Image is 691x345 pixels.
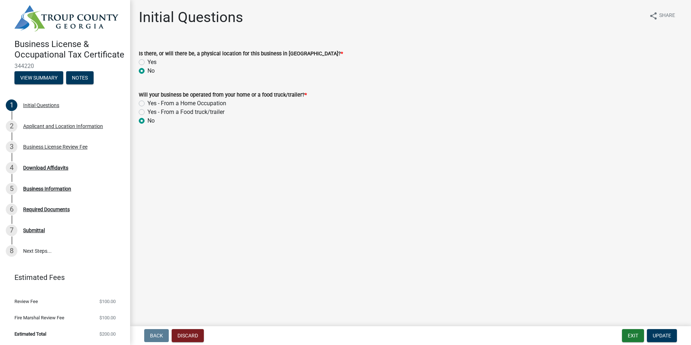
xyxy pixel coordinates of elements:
label: No [147,116,155,125]
button: View Summary [14,71,63,84]
span: Update [653,333,671,338]
img: Troup County, Georgia [14,5,119,31]
div: Download Affidavits [23,165,68,170]
button: Back [144,329,169,342]
label: No [147,67,155,75]
div: 8 [6,245,17,257]
div: 2 [6,120,17,132]
div: Business License Review Fee [23,144,87,149]
button: Discard [172,329,204,342]
div: 4 [6,162,17,174]
button: Notes [66,71,94,84]
div: Business Information [23,186,71,191]
h4: Business License & Occupational Tax Certificate [14,39,124,60]
span: Share [659,12,675,20]
span: $100.00 [99,315,116,320]
div: 3 [6,141,17,153]
div: Required Documents [23,207,70,212]
button: Update [647,329,677,342]
span: Fire Marshal Review Fee [14,315,64,320]
button: shareShare [643,9,681,23]
div: Submittal [23,228,45,233]
label: Yes [147,58,156,67]
h1: Initial Questions [139,9,243,26]
div: Applicant and Location Information [23,124,103,129]
div: Initial Questions [23,103,59,108]
span: $100.00 [99,299,116,304]
span: 344220 [14,63,116,69]
a: Estimated Fees [6,270,119,285]
label: Yes - From a Food truck/trailer [147,108,224,116]
label: Yes - From a Home Occupation [147,99,226,108]
label: Is there, or will there be, a physical location for this business in [GEOGRAPHIC_DATA]? [139,51,343,56]
div: 7 [6,225,17,236]
span: $200.00 [99,332,116,336]
span: Estimated Total [14,332,46,336]
label: Will your business be operated from your home or a food truck/trailer? [139,93,307,98]
span: Back [150,333,163,338]
wm-modal-confirm: Summary [14,76,63,81]
i: share [649,12,658,20]
span: Review Fee [14,299,38,304]
div: 5 [6,183,17,195]
wm-modal-confirm: Notes [66,76,94,81]
div: 6 [6,204,17,215]
div: 1 [6,99,17,111]
button: Exit [622,329,644,342]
